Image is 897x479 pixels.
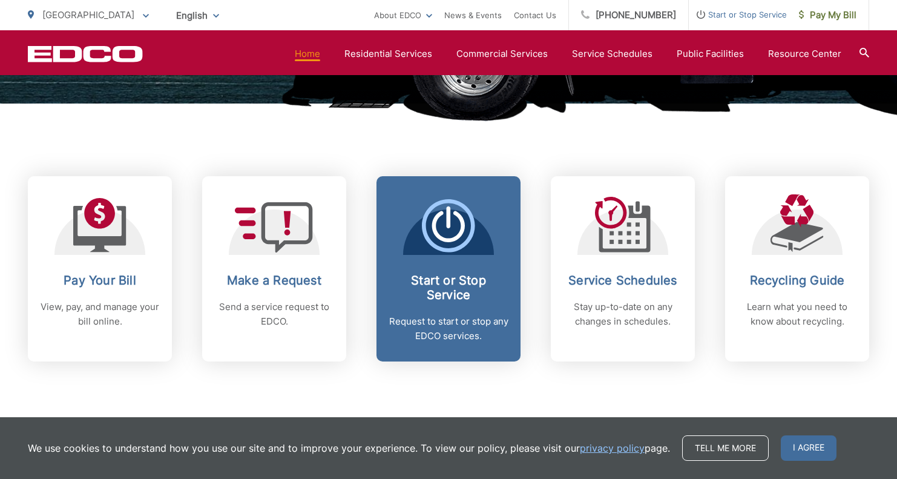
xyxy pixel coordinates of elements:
span: I agree [781,435,836,461]
a: Make a Request Send a service request to EDCO. [202,176,346,362]
p: Send a service request to EDCO. [214,300,334,329]
a: Contact Us [514,8,556,22]
h2: Service Schedules [563,273,683,288]
h2: Recycling Guide [737,273,857,288]
p: Request to start or stop any EDCO services. [389,314,508,343]
p: Stay up-to-date on any changes in schedules. [563,300,683,329]
h2: Make a Request [214,273,334,288]
a: Resource Center [768,47,841,61]
a: Pay Your Bill View, pay, and manage your bill online. [28,176,172,362]
a: News & Events [444,8,502,22]
a: Public Facilities [677,47,744,61]
a: privacy policy [580,441,645,455]
a: Recycling Guide Learn what you need to know about recycling. [725,176,869,362]
p: Learn what you need to know about recycling. [737,300,857,329]
a: About EDCO [374,8,432,22]
a: Commercial Services [456,47,548,61]
h2: Start or Stop Service [389,273,508,302]
p: View, pay, and manage your bill online. [40,300,160,329]
a: Service Schedules Stay up-to-date on any changes in schedules. [551,176,695,362]
p: We use cookies to understand how you use our site and to improve your experience. To view our pol... [28,441,670,455]
span: English [167,5,228,26]
span: Pay My Bill [799,8,856,22]
a: Residential Services [344,47,432,61]
a: EDCD logo. Return to the homepage. [28,45,143,62]
a: Home [295,47,320,61]
h2: Pay Your Bill [40,273,160,288]
a: Service Schedules [572,47,652,61]
span: [GEOGRAPHIC_DATA] [42,9,134,21]
a: Tell me more [682,435,769,461]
